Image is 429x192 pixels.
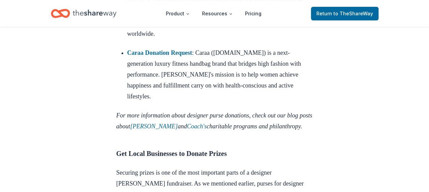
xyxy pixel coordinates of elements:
a: Returnto TheShareWay [311,7,378,20]
h3: Get Local Businesses to Donate Prizes [116,148,313,159]
button: Product [160,7,195,20]
span: Return [316,10,373,18]
a: Coach's [187,123,207,130]
nav: Main [160,5,267,21]
span: to TheShareWay [333,11,373,16]
em: For more information about designer purse donations, check out our blog posts about and charitabl... [116,112,312,130]
a: Caraa Donation Request [127,49,192,56]
a: Home [51,5,116,21]
button: Resources [197,7,238,20]
a: [PERSON_NAME] [130,123,178,130]
p: : Caraa ([DOMAIN_NAME]) is a next-generation luxury fitness handbag brand that bridges high fashi... [127,47,313,102]
a: Pricing [240,7,267,20]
